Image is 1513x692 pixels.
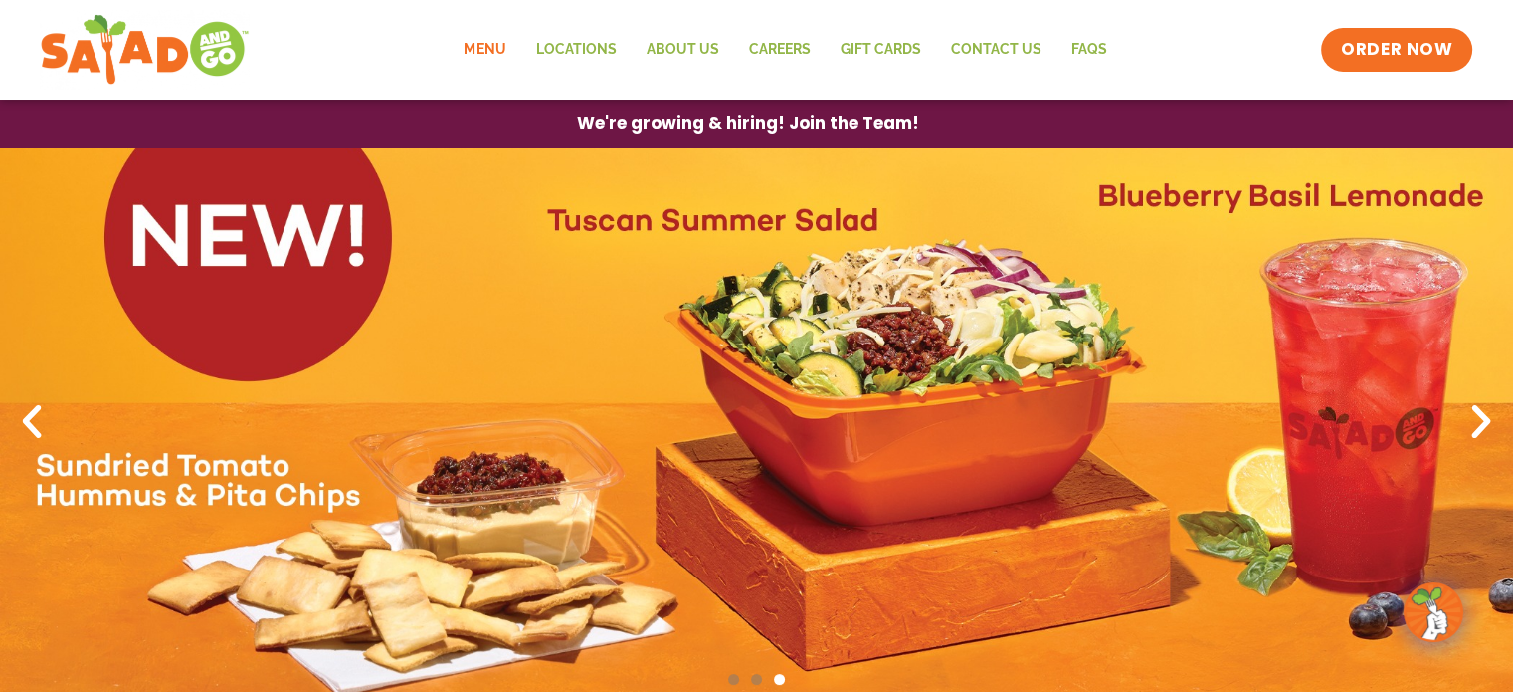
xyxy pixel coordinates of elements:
a: Locations [520,27,631,73]
span: ORDER NOW [1341,38,1452,62]
a: GIFT CARDS [825,27,935,73]
div: Next slide [1459,400,1503,444]
img: new-SAG-logo-768×292 [40,10,250,90]
a: We're growing & hiring! Join the Team! [547,101,949,147]
span: We're growing & hiring! Join the Team! [577,115,919,132]
nav: Menu [449,27,1121,73]
a: ORDER NOW [1321,28,1472,72]
a: Menu [449,27,520,73]
span: Go to slide 1 [728,674,739,685]
a: About Us [631,27,733,73]
a: Contact Us [935,27,1055,73]
img: wpChatIcon [1406,584,1461,640]
a: FAQs [1055,27,1121,73]
span: Go to slide 2 [751,674,762,685]
span: Go to slide 3 [774,674,785,685]
div: Previous slide [10,400,54,444]
a: Careers [733,27,825,73]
